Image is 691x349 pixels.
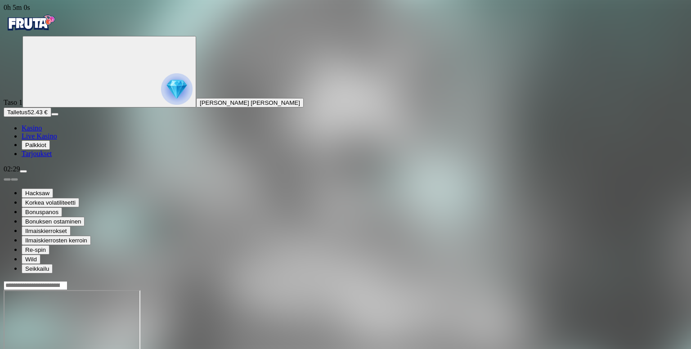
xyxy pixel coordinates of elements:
[22,124,42,132] span: Kasino
[25,209,58,215] span: Bonuspanos
[4,98,22,106] span: Taso 1
[22,132,57,140] span: Live Kasino
[4,165,20,173] span: 02:29
[25,265,49,272] span: Seikkailu
[4,12,687,158] nav: Primary
[25,199,76,206] span: Korkea volatiliteetti
[4,12,58,34] img: Fruta
[22,132,57,140] a: poker-chip iconLive Kasino
[22,236,91,245] button: Ilmaiskierrosten kerroin
[22,198,79,207] button: Korkea volatiliteetti
[22,140,50,150] button: reward iconPalkkiot
[51,113,58,116] button: menu
[7,109,27,116] span: Talletus
[22,36,196,107] button: reward progress
[25,142,46,148] span: Palkkiot
[22,264,53,273] button: Seikkailu
[25,237,87,244] span: Ilmaiskierrosten kerroin
[27,109,47,116] span: 52.43 €
[11,178,18,181] button: next slide
[4,178,11,181] button: prev slide
[22,255,40,264] button: Wild
[4,28,58,36] a: Fruta
[25,218,81,225] span: Bonuksen ostaminen
[4,4,30,11] span: user session time
[161,73,193,105] img: reward progress
[20,170,27,173] button: menu
[22,124,42,132] a: diamond iconKasino
[25,190,49,197] span: Hacksaw
[22,150,52,157] a: gift-inverted iconTarjoukset
[196,98,304,107] button: [PERSON_NAME] [PERSON_NAME]
[200,99,300,106] span: [PERSON_NAME] [PERSON_NAME]
[22,245,49,255] button: Re-spin
[22,217,85,226] button: Bonuksen ostaminen
[22,188,53,198] button: Hacksaw
[22,226,71,236] button: Ilmaiskierrokset
[25,228,67,234] span: Ilmaiskierrokset
[25,246,46,253] span: Re-spin
[25,256,37,263] span: Wild
[22,150,52,157] span: Tarjoukset
[4,281,67,290] input: Search
[22,207,62,217] button: Bonuspanos
[4,107,51,117] button: Talletusplus icon52.43 €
